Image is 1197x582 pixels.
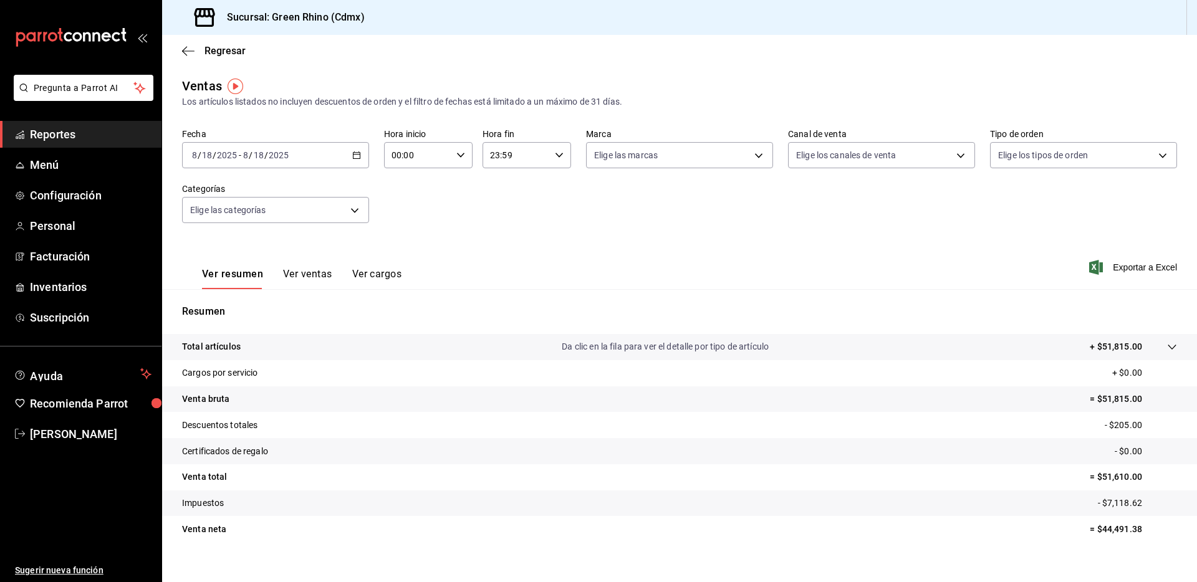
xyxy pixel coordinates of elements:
[182,340,241,353] p: Total artículos
[190,204,266,216] span: Elige las categorías
[201,150,213,160] input: --
[217,10,365,25] h3: Sucursal: Green Rhino (Cdmx)
[796,149,896,161] span: Elige los canales de venta
[30,426,151,442] span: [PERSON_NAME]
[34,82,134,95] span: Pregunta a Parrot AI
[182,523,226,536] p: Venta neta
[182,445,268,458] p: Certificados de regalo
[202,268,263,289] button: Ver resumen
[182,470,227,484] p: Venta total
[216,150,238,160] input: ----
[30,248,151,265] span: Facturación
[1105,419,1177,432] p: - $205.00
[182,497,224,510] p: Impuestos
[264,150,268,160] span: /
[198,150,201,160] span: /
[1090,523,1177,536] p: = $44,491.38
[249,150,252,160] span: /
[9,90,153,103] a: Pregunta a Parrot AI
[788,130,975,138] label: Canal de venta
[182,304,1177,319] p: Resumen
[182,366,258,379] p: Cargos por servicio
[30,126,151,143] span: Reportes
[594,149,658,161] span: Elige las marcas
[239,150,241,160] span: -
[15,564,151,577] span: Sugerir nueva función
[30,217,151,234] span: Personal
[204,45,246,57] span: Regresar
[30,187,151,204] span: Configuración
[1112,366,1177,379] p: + $0.00
[998,149,1088,161] span: Elige los tipos de orden
[384,130,473,138] label: Hora inicio
[352,268,402,289] button: Ver cargos
[1092,260,1177,275] button: Exportar a Excel
[14,75,153,101] button: Pregunta a Parrot AI
[30,156,151,173] span: Menú
[30,279,151,295] span: Inventarios
[562,340,769,353] p: Da clic en la fila para ver el detalle por tipo de artículo
[30,366,135,381] span: Ayuda
[268,150,289,160] input: ----
[182,130,369,138] label: Fecha
[182,393,229,406] p: Venta bruta
[182,45,246,57] button: Regresar
[30,309,151,326] span: Suscripción
[1090,470,1177,484] p: = $51,610.00
[228,79,243,94] img: Tooltip marker
[483,130,571,138] label: Hora fin
[1098,497,1177,510] p: - $7,118.62
[1090,340,1142,353] p: + $51,815.00
[182,419,257,432] p: Descuentos totales
[213,150,216,160] span: /
[182,77,222,95] div: Ventas
[990,130,1177,138] label: Tipo de orden
[30,395,151,412] span: Recomienda Parrot
[137,32,147,42] button: open_drawer_menu
[182,184,369,193] label: Categorías
[243,150,249,160] input: --
[191,150,198,160] input: --
[253,150,264,160] input: --
[1115,445,1177,458] p: - $0.00
[1090,393,1177,406] p: = $51,815.00
[586,130,773,138] label: Marca
[182,95,1177,108] div: Los artículos listados no incluyen descuentos de orden y el filtro de fechas está limitado a un m...
[283,268,332,289] button: Ver ventas
[202,268,401,289] div: navigation tabs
